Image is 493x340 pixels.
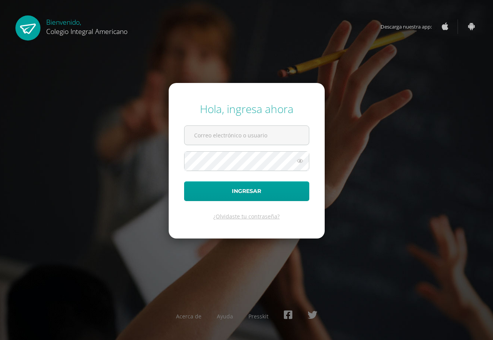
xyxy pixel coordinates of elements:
div: Bienvenido, [46,15,127,36]
a: Acerca de [176,313,201,320]
input: Correo electrónico o usuario [184,126,309,145]
a: Ayuda [217,313,233,320]
a: Presskit [248,313,268,320]
button: Ingresar [184,181,309,201]
a: ¿Olvidaste tu contraseña? [213,213,280,220]
div: Hola, ingresa ahora [184,101,309,116]
span: Descarga nuestra app: [381,19,439,34]
span: Colegio Integral Americano [46,27,127,36]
